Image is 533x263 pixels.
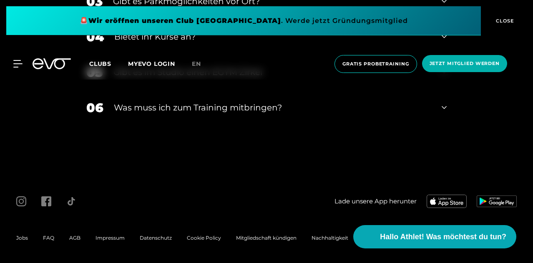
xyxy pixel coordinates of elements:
a: Mitgliedschaft kündigen [236,235,297,241]
a: Nachhaltigkeit [312,235,348,241]
a: en [192,59,211,69]
a: Cookie Policy [187,235,221,241]
div: 06 [86,98,103,117]
a: Jobs [16,235,28,241]
a: Clubs [89,60,128,68]
span: Gratis Probetraining [342,60,409,68]
img: evofitness app [477,195,517,207]
a: Gratis Probetraining [332,55,420,73]
a: MYEVO LOGIN [128,60,175,68]
span: CLOSE [494,17,514,25]
a: Impressum [96,235,125,241]
button: Hallo Athlet! Was möchtest du tun? [353,225,516,248]
span: en [192,60,201,68]
span: Hallo Athlet! Was möchtest du tun? [380,231,506,243]
a: Jetzt Mitglied werden [420,55,510,73]
a: AGB [69,235,80,241]
span: Lade unsere App herunter [334,197,417,206]
div: Was muss ich zum Training mitbringen? [114,101,431,114]
span: Clubs [89,60,111,68]
button: CLOSE [481,6,527,35]
a: FAQ [43,235,54,241]
img: evofitness app [427,195,467,208]
a: Datenschutz [140,235,172,241]
span: Jetzt Mitglied werden [430,60,500,67]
